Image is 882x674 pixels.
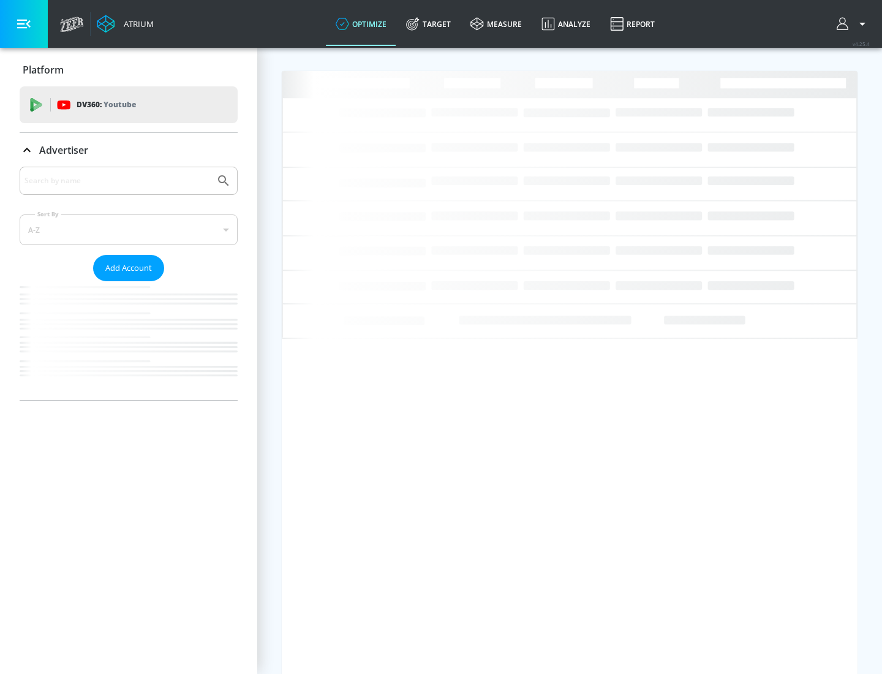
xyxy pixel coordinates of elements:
div: Atrium [119,18,154,29]
a: Atrium [97,15,154,33]
span: Add Account [105,261,152,275]
span: v 4.25.4 [853,40,870,47]
p: Advertiser [39,143,88,157]
button: Add Account [93,255,164,281]
a: optimize [326,2,396,46]
p: Youtube [104,98,136,111]
div: Platform [20,53,238,87]
a: measure [461,2,532,46]
input: Search by name [24,173,210,189]
a: Target [396,2,461,46]
div: A-Z [20,214,238,245]
p: Platform [23,63,64,77]
p: DV360: [77,98,136,112]
label: Sort By [35,210,61,218]
div: Advertiser [20,167,238,400]
a: Analyze [532,2,600,46]
nav: list of Advertiser [20,281,238,400]
div: Advertiser [20,133,238,167]
a: Report [600,2,665,46]
div: DV360: Youtube [20,86,238,123]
